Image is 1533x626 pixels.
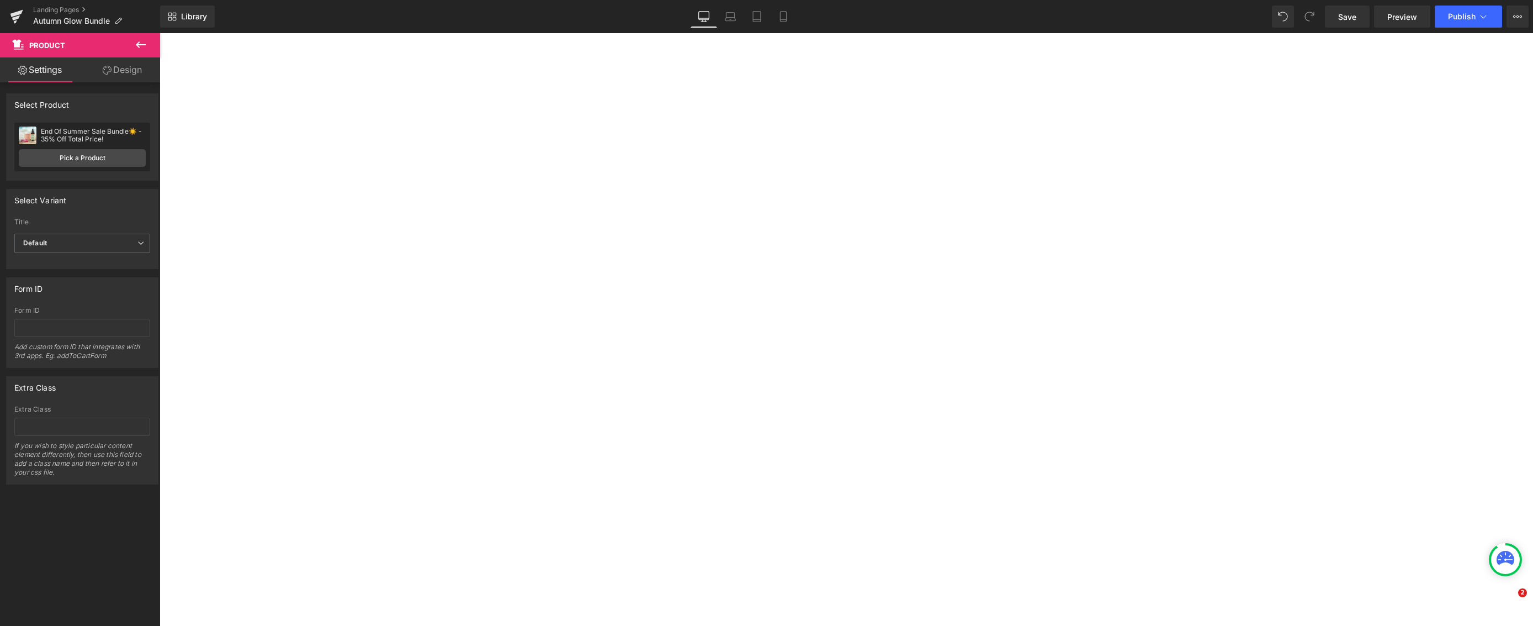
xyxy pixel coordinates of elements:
div: Form ID [14,307,150,314]
div: Add custom form ID that integrates with 3rd apps. Eg: addToCartForm [14,343,150,367]
span: Product [29,41,65,50]
b: Default [23,239,47,247]
a: Preview [1374,6,1430,28]
a: Mobile [770,6,797,28]
a: New Library [160,6,215,28]
a: Desktop [691,6,717,28]
div: Extra Class [14,406,150,413]
span: 2 [1518,588,1527,597]
a: Design [82,57,162,82]
button: More [1507,6,1529,28]
iframe: Intercom live chat [1495,588,1522,615]
span: Preview [1387,11,1417,23]
a: Landing Pages [33,6,160,14]
div: If you wish to style particular content element differently, then use this field to add a class n... [14,441,150,484]
div: Select Product [14,94,70,109]
a: Pick a Product [19,149,146,167]
img: pImage [19,127,36,144]
a: Tablet [744,6,770,28]
div: Form ID [14,278,43,293]
span: Autumn Glow Bundle [33,17,110,25]
label: Title [14,218,150,229]
span: Save [1338,11,1356,23]
button: Redo [1298,6,1320,28]
button: Publish [1435,6,1502,28]
span: Publish [1448,12,1476,21]
div: Select Variant [14,190,67,205]
div: End Of Summer Sale Bundle☀️ - 35% Off Total Price! [41,128,146,143]
div: Extra Class [14,377,56,392]
button: Undo [1272,6,1294,28]
a: Laptop [717,6,744,28]
span: Library [181,12,207,22]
